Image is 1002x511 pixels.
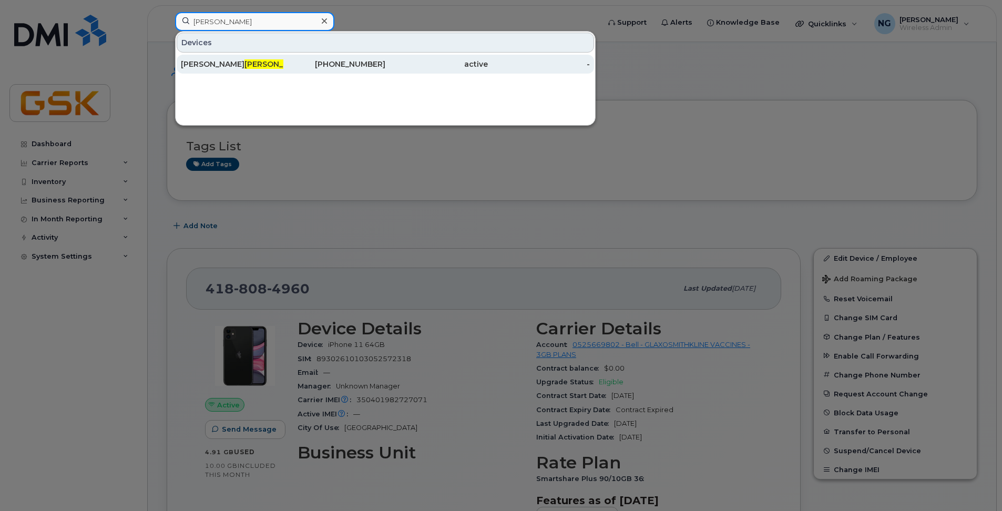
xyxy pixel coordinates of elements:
[283,59,386,69] div: [PHONE_NUMBER]
[181,59,283,69] div: [PERSON_NAME]
[175,12,334,31] input: Find something...
[177,55,594,74] a: [PERSON_NAME][PERSON_NAME][PHONE_NUMBER]active-
[488,59,590,69] div: -
[244,59,308,69] span: [PERSON_NAME]
[385,59,488,69] div: active
[177,33,594,53] div: Devices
